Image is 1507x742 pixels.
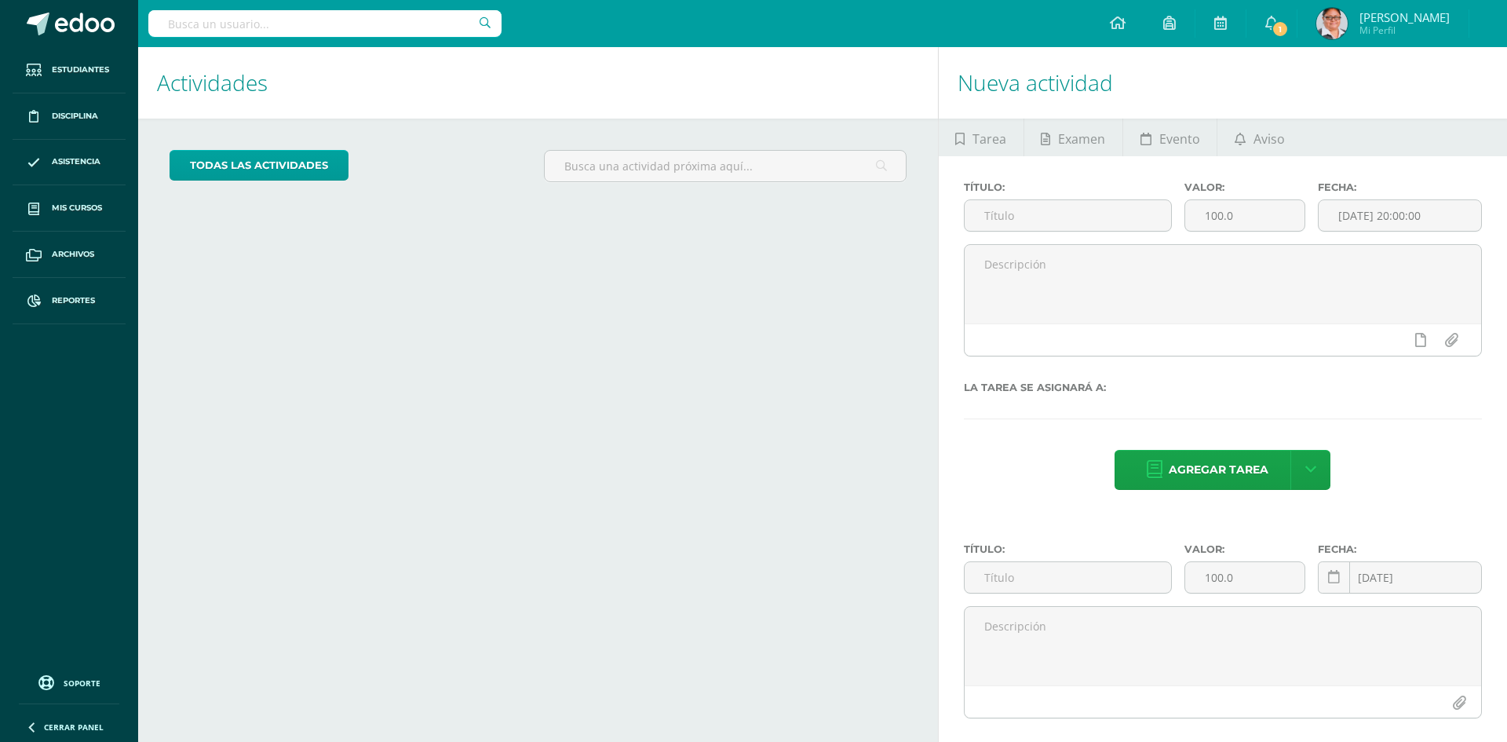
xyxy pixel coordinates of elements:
[1185,562,1304,593] input: Puntos máximos
[1318,543,1482,555] label: Fecha:
[1319,200,1481,231] input: Fecha de entrega
[13,47,126,93] a: Estudiantes
[1253,120,1285,158] span: Aviso
[52,64,109,76] span: Estudiantes
[52,110,98,122] span: Disciplina
[1359,24,1450,37] span: Mi Perfil
[965,200,1172,231] input: Título
[157,47,919,119] h1: Actividades
[52,294,95,307] span: Reportes
[1185,200,1304,231] input: Puntos máximos
[52,202,102,214] span: Mis cursos
[52,155,100,168] span: Asistencia
[1169,451,1268,489] span: Agregar tarea
[13,278,126,324] a: Reportes
[958,47,1488,119] h1: Nueva actividad
[964,382,1482,393] label: La tarea se asignará a:
[1272,20,1289,38] span: 1
[965,562,1172,593] input: Título
[964,181,1173,193] label: Título:
[13,93,126,140] a: Disciplina
[545,151,905,181] input: Busca una actividad próxima aquí...
[972,120,1006,158] span: Tarea
[1159,120,1200,158] span: Evento
[939,119,1024,156] a: Tarea
[1184,543,1304,555] label: Valor:
[64,678,100,689] span: Soporte
[1319,562,1481,593] input: Fecha de entrega
[1217,119,1301,156] a: Aviso
[13,232,126,278] a: Archivos
[1318,181,1482,193] label: Fecha:
[13,185,126,232] a: Mis cursos
[1359,9,1450,25] span: [PERSON_NAME]
[1123,119,1217,156] a: Evento
[13,140,126,186] a: Asistencia
[1316,8,1348,39] img: bfeb8c741628a996d5962e218d5914b2.png
[1184,181,1304,193] label: Valor:
[170,150,348,181] a: todas las Actividades
[964,543,1173,555] label: Título:
[19,671,119,693] a: Soporte
[1024,119,1122,156] a: Examen
[52,248,94,261] span: Archivos
[148,10,502,37] input: Busca un usuario...
[44,722,104,733] span: Cerrar panel
[1058,120,1105,158] span: Examen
